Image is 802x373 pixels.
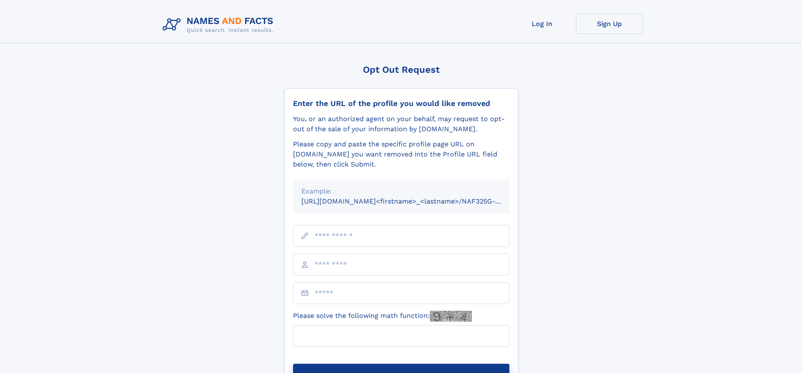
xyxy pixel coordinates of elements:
[301,186,501,196] div: Example:
[293,99,509,108] div: Enter the URL of the profile you would like removed
[293,139,509,169] div: Please copy and paste the specific profile page URL on [DOMAIN_NAME] you want removed into the Pr...
[159,13,280,36] img: Logo Names and Facts
[576,13,643,34] a: Sign Up
[301,197,525,205] small: [URL][DOMAIN_NAME]<firstname>_<lastname>/NAF325G-xxxxxxxx
[293,114,509,134] div: You, or an authorized agent on your behalf, may request to opt-out of the sale of your informatio...
[293,311,472,322] label: Please solve the following math function:
[509,13,576,34] a: Log In
[284,64,518,75] div: Opt Out Request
